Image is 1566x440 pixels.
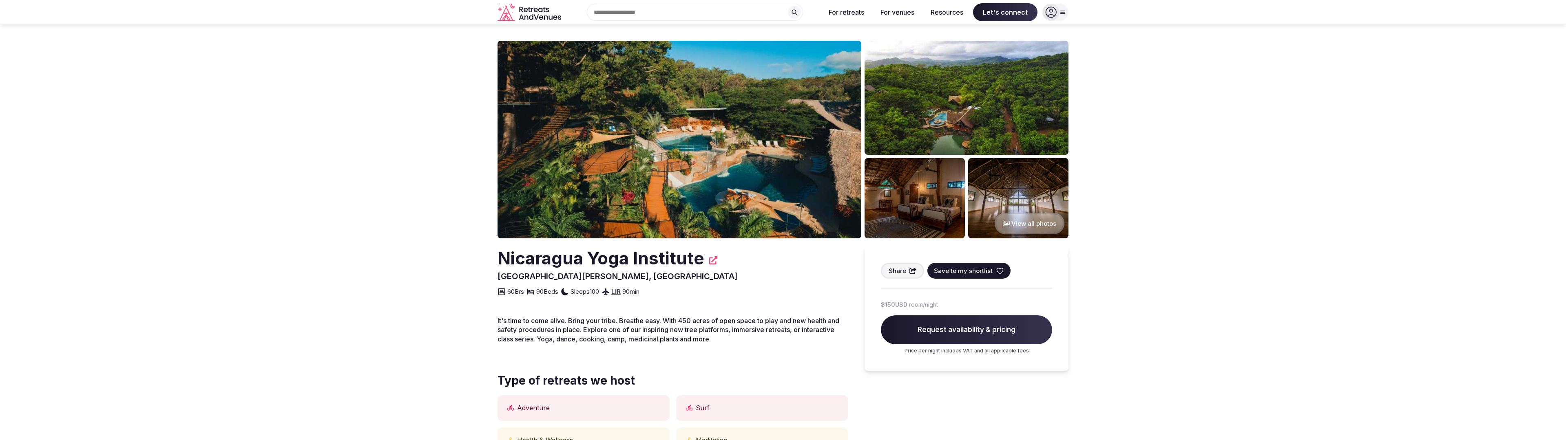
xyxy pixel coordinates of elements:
[498,271,738,281] span: [GEOGRAPHIC_DATA][PERSON_NAME], [GEOGRAPHIC_DATA]
[498,3,563,22] svg: Retreats and Venues company logo
[865,158,965,238] img: Venue gallery photo
[498,317,839,343] span: It's time to come alive. Bring your tribe. Breathe easy. With 450 acres of open space to play and...
[498,3,563,22] a: Visit the homepage
[536,287,558,296] span: 90 Beds
[881,315,1052,345] span: Request availability & pricing
[881,348,1052,354] p: Price per night includes VAT and all applicable fees
[507,405,514,411] button: Active icon tooltip
[927,263,1011,279] button: Save to my shortlist
[889,266,906,275] span: Share
[865,41,1068,155] img: Venue gallery photo
[622,287,639,296] span: 90 min
[934,266,993,275] span: Save to my shortlist
[881,301,907,309] span: $150 USD
[686,405,692,411] button: Active icon tooltip
[924,3,970,21] button: Resources
[571,287,599,296] span: Sleeps 100
[995,213,1064,234] button: View all photos
[973,3,1037,21] span: Let's connect
[498,41,861,238] img: Venue cover photo
[498,246,704,271] h2: Nicaragua Yoga Institute
[968,158,1068,238] img: Venue gallery photo
[909,301,938,309] span: room/night
[498,373,848,389] span: Type of retreats we host
[822,3,871,21] button: For retreats
[611,288,621,295] a: LIR
[881,263,924,279] button: Share
[507,287,524,296] span: 60 Brs
[874,3,921,21] button: For venues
